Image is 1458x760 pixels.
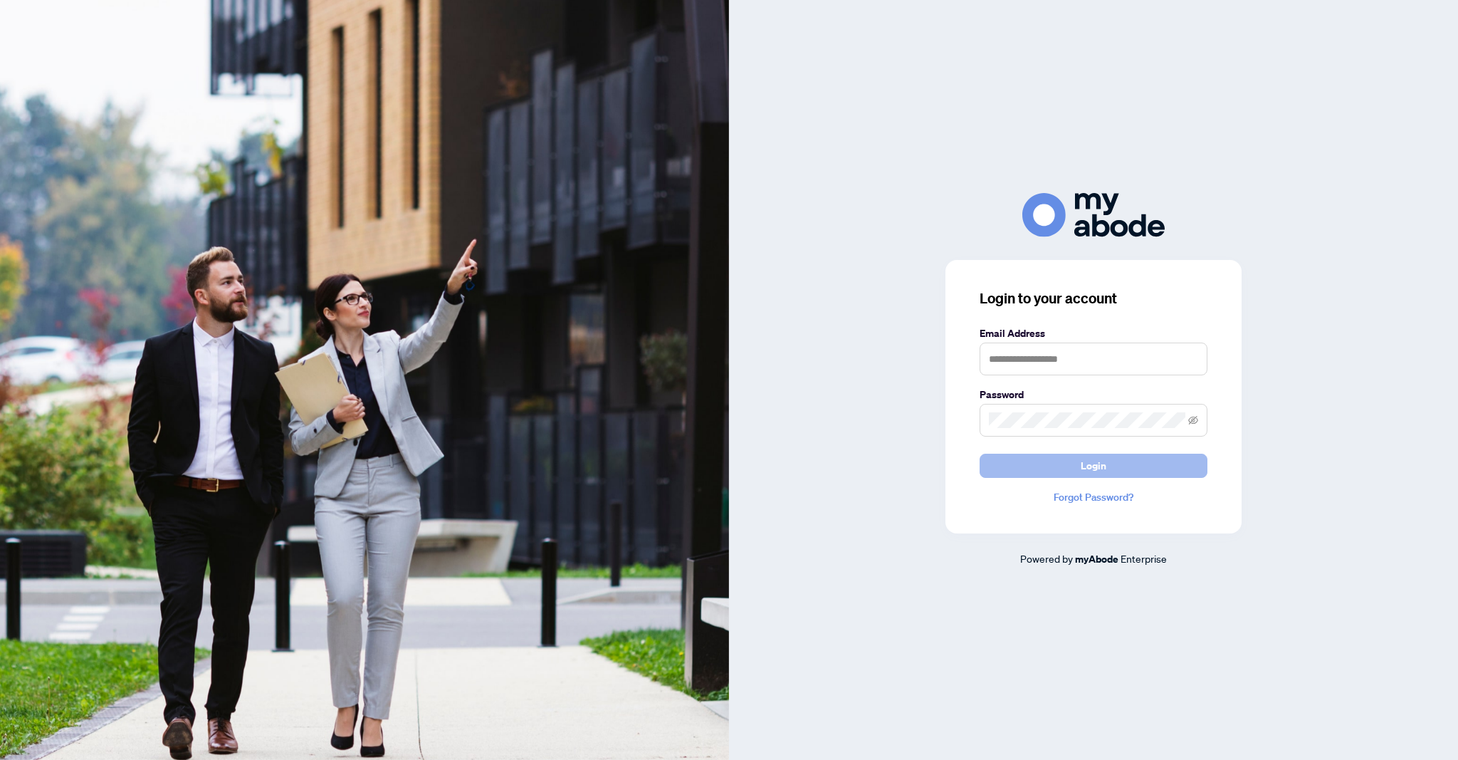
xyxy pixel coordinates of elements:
[980,489,1207,505] a: Forgot Password?
[980,387,1207,402] label: Password
[1121,552,1167,565] span: Enterprise
[1081,454,1106,477] span: Login
[980,288,1207,308] h3: Login to your account
[980,454,1207,478] button: Login
[1022,193,1165,236] img: ma-logo
[1188,415,1198,425] span: eye-invisible
[980,326,1207,341] label: Email Address
[1020,552,1073,565] span: Powered by
[1075,551,1118,567] a: myAbode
